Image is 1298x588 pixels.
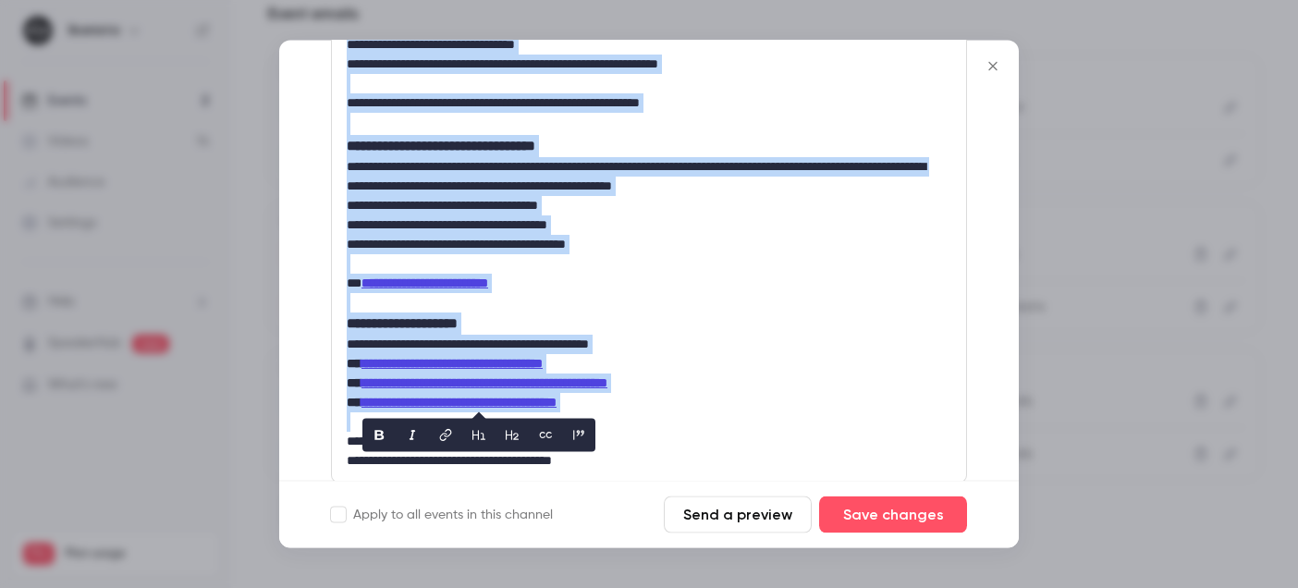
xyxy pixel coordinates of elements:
[564,421,594,450] button: blockquote
[974,48,1011,85] button: Close
[398,421,427,450] button: italic
[364,421,394,450] button: bold
[431,421,460,450] button: link
[331,506,553,524] label: Apply to all events in this channel
[664,496,812,533] button: Send a preview
[819,496,967,533] button: Save changes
